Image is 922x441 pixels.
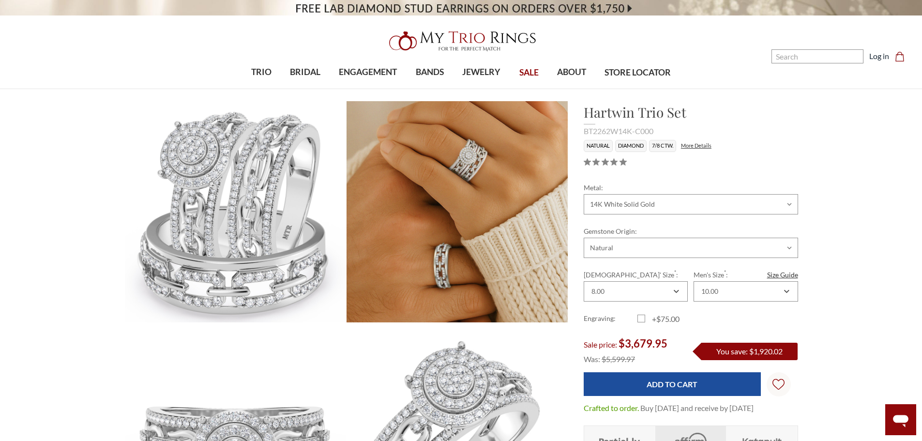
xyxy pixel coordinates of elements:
[584,125,798,137] div: BT2262W14K-C000
[584,313,637,325] label: Engraving:
[347,101,568,322] img: Photo of Hartwin 7/8 ct tw. Lab Grown Diamond Round Cluster Trio Set 14K White Gold [BT2262W-C000]
[681,142,711,149] a: More Details
[595,57,680,89] a: STORE LOCATOR
[251,66,272,78] span: TRIO
[363,88,373,89] button: submenu toggle
[771,49,863,63] input: Search
[701,288,718,295] div: 10.00
[605,66,671,79] span: STORE LOCATOR
[584,226,798,236] label: Gemstone Origin:
[772,348,785,421] svg: Wish Lists
[301,88,310,89] button: submenu toggle
[767,372,791,396] a: Wish Lists
[584,372,761,396] input: Add to Cart
[584,340,617,349] span: Sale price:
[767,270,798,280] a: Size Guide
[591,288,605,295] div: 8.00
[330,57,406,88] a: ENGAGEMENT
[557,66,586,78] span: ABOUT
[425,88,435,89] button: submenu toggle
[548,57,595,88] a: ABOUT
[869,50,889,62] a: Log in
[567,88,576,89] button: submenu toggle
[584,402,639,414] dt: Crafted to order.
[619,337,667,350] span: $3,679.95
[584,354,600,364] span: Was:
[242,57,281,88] a: TRIO
[510,57,547,89] a: SALE
[637,313,691,325] label: +$75.00
[584,102,798,122] h1: Hartwin Trio Set
[615,140,647,152] li: Diamond
[257,88,266,89] button: submenu toggle
[519,66,539,79] span: SALE
[895,52,905,61] svg: cart.cart_preview
[267,26,654,57] a: My Trio Rings
[281,57,330,88] a: BRIDAL
[384,26,539,57] img: My Trio Rings
[290,66,320,78] span: BRIDAL
[640,402,754,414] dd: Buy [DATE] and receive by [DATE]
[716,347,783,356] span: You save: $1,920.02
[416,66,444,78] span: BANDS
[477,88,486,89] button: submenu toggle
[584,182,798,193] label: Metal:
[462,66,500,78] span: JEWELRY
[649,140,676,152] li: 7/8 CTW.
[453,57,510,88] a: JEWELRY
[694,281,798,302] div: Combobox
[602,354,635,364] span: $5,599.97
[694,270,798,280] label: Men's Size :
[895,50,910,62] a: Cart with 0 items
[584,140,613,152] li: Natural
[584,270,688,280] label: [DEMOGRAPHIC_DATA]' Size :
[339,66,397,78] span: ENGAGEMENT
[407,57,453,88] a: BANDS
[584,281,688,302] div: Combobox
[125,101,346,322] img: Photo of Hartwin 7/8 ct tw. Lab Grown Diamond Round Cluster Trio Set 14K White Gold [BT2262W-C000]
